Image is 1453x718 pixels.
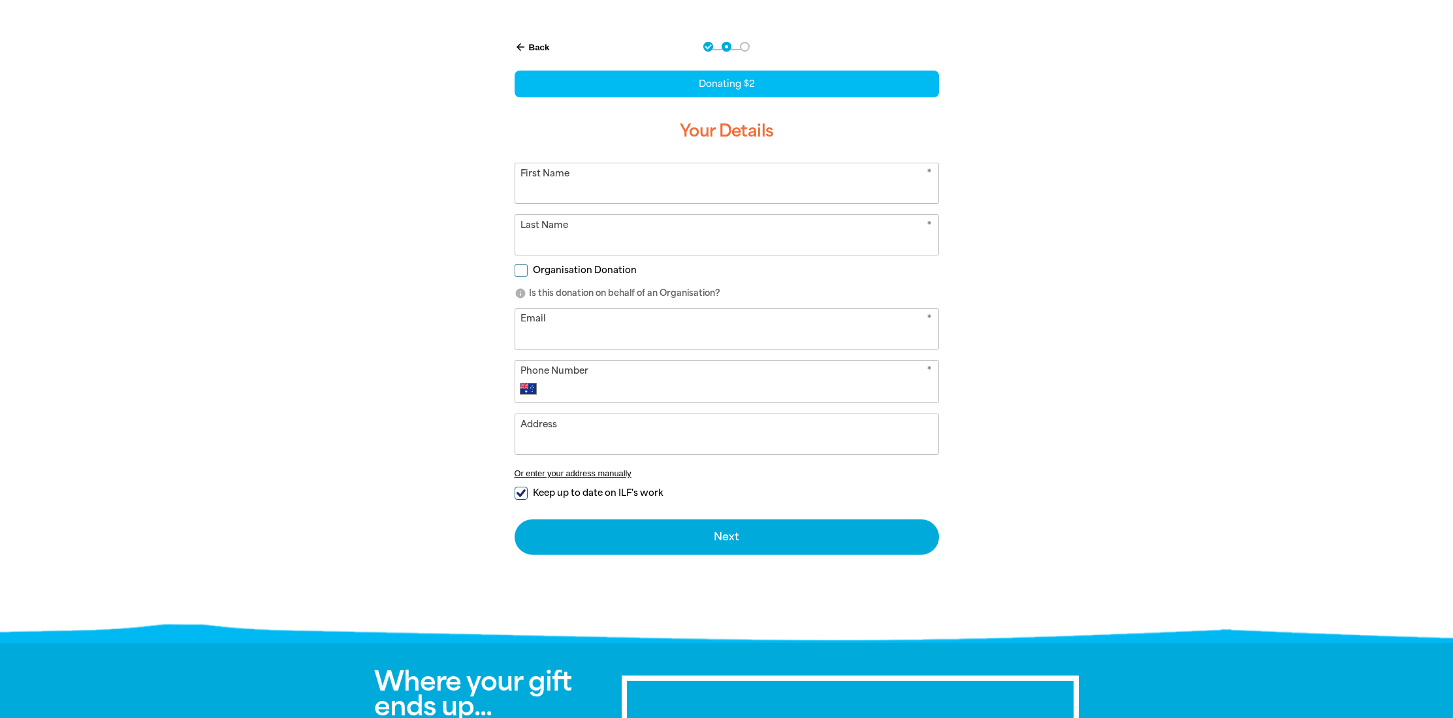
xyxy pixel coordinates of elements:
[515,41,526,53] i: arrow_back
[515,487,528,500] input: Keep up to date on ILF's work
[515,287,526,299] i: info
[533,487,663,499] span: Keep up to date on ILF's work
[740,42,750,52] button: Navigate to step 3 of 3 to enter your payment details
[533,264,637,276] span: Organisation Donation
[515,468,939,478] button: Or enter your address manually
[515,519,939,555] button: Next
[515,287,939,300] p: Is this donation on behalf of an Organisation?
[515,264,528,277] input: Organisation Donation
[515,110,939,152] h3: Your Details
[722,42,731,52] button: Navigate to step 2 of 3 to enter your details
[509,36,555,58] button: Back
[703,42,713,52] button: Navigate to step 1 of 3 to enter your donation amount
[927,364,932,380] i: Required
[515,71,939,97] div: Donating $2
